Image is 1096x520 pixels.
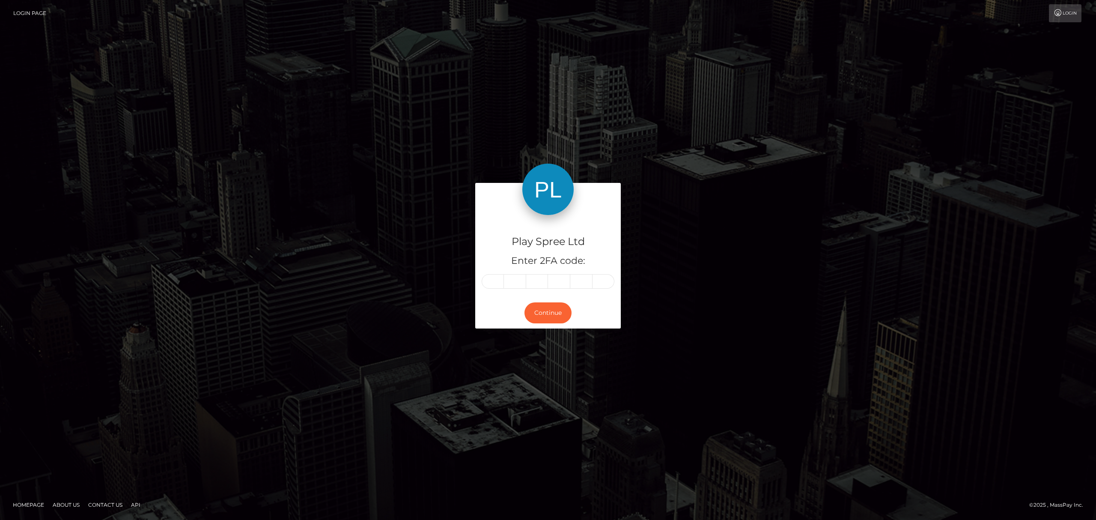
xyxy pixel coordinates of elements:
a: Login Page [13,4,46,22]
a: About Us [49,498,83,511]
a: Login [1049,4,1081,22]
div: © 2025 , MassPay Inc. [1029,500,1090,510]
h4: Play Spree Ltd [482,234,614,249]
a: Contact Us [85,498,126,511]
a: Homepage [9,498,48,511]
button: Continue [524,302,572,323]
h5: Enter 2FA code: [482,254,614,268]
img: Play Spree Ltd [522,164,574,215]
a: API [128,498,144,511]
